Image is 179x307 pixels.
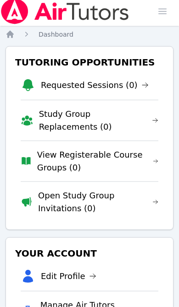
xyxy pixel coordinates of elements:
a: Edit Profile [41,270,96,283]
a: Requested Sessions (0) [41,79,149,92]
a: Dashboard [39,30,73,39]
span: Dashboard [39,31,73,38]
a: Study Group Replacements (0) [39,108,158,133]
a: Open Study Group Invitations (0) [38,189,158,215]
h3: Tutoring Opportunities [13,54,166,71]
h3: Your Account [13,245,166,262]
a: View Registerable Course Groups (0) [37,148,158,174]
nav: Breadcrumb [6,30,173,39]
